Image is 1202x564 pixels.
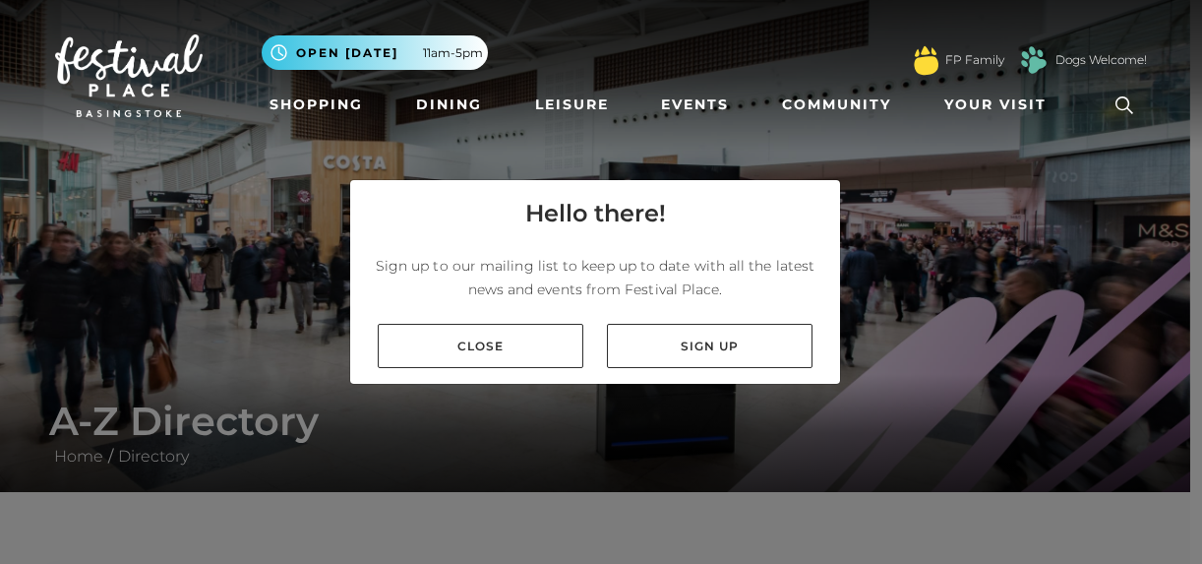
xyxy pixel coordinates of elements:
button: Open [DATE] 11am-5pm [262,35,488,70]
a: Community [774,87,899,123]
a: Your Visit [936,87,1064,123]
span: Your Visit [944,94,1047,115]
a: Sign up [607,324,812,368]
a: Leisure [527,87,617,123]
a: Dogs Welcome! [1055,51,1147,69]
a: Events [653,87,737,123]
span: Open [DATE] [296,44,398,62]
h4: Hello there! [525,196,666,231]
img: Festival Place Logo [55,34,203,117]
a: Close [378,324,583,368]
a: Shopping [262,87,371,123]
span: 11am-5pm [423,44,483,62]
p: Sign up to our mailing list to keep up to date with all the latest news and events from Festival ... [366,254,824,301]
a: FP Family [945,51,1004,69]
a: Dining [408,87,490,123]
